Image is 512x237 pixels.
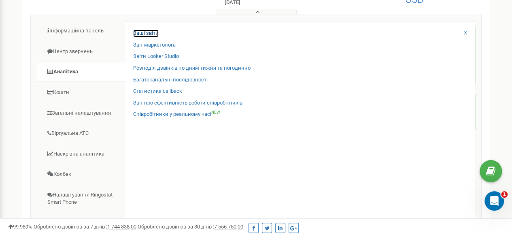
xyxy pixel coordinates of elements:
[37,164,125,184] a: Колбек
[37,124,125,143] a: Віртуальна АТС
[138,224,243,230] span: Оброблено дзвінків за 30 днів :
[37,83,125,102] a: Кошти
[133,53,179,60] a: Звіти Looker Studio
[37,42,125,62] a: Центр звернень
[484,191,504,211] iframe: Intercom live chat
[34,224,136,230] span: Оброблено дзвінків за 7 днів :
[133,64,251,72] a: Розподіл дзвінків по дням тижня та погодинно
[133,41,176,49] a: Звіт маркетолога
[214,224,243,230] u: 7 556 750,00
[37,213,125,233] a: Інтеграція
[133,88,182,95] a: Статистика callback
[133,30,159,37] a: Ваші звіти
[464,29,467,37] a: X
[133,111,220,118] a: Співробітники у реальному часіNEW
[501,191,508,198] span: 1
[37,62,125,82] a: Аналiтика
[37,21,125,41] a: Інформаційна панель
[8,224,32,230] span: 99,989%
[37,103,125,123] a: Загальні налаштування
[37,185,125,212] a: Налаштування Ringostat Smart Phone
[211,110,220,115] sup: NEW
[107,224,136,230] u: 1 744 838,00
[133,76,208,84] a: Багатоканальні послідовності
[133,99,242,107] a: Звіт про ефективність роботи співробітників
[37,144,125,164] a: Наскрізна аналітика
